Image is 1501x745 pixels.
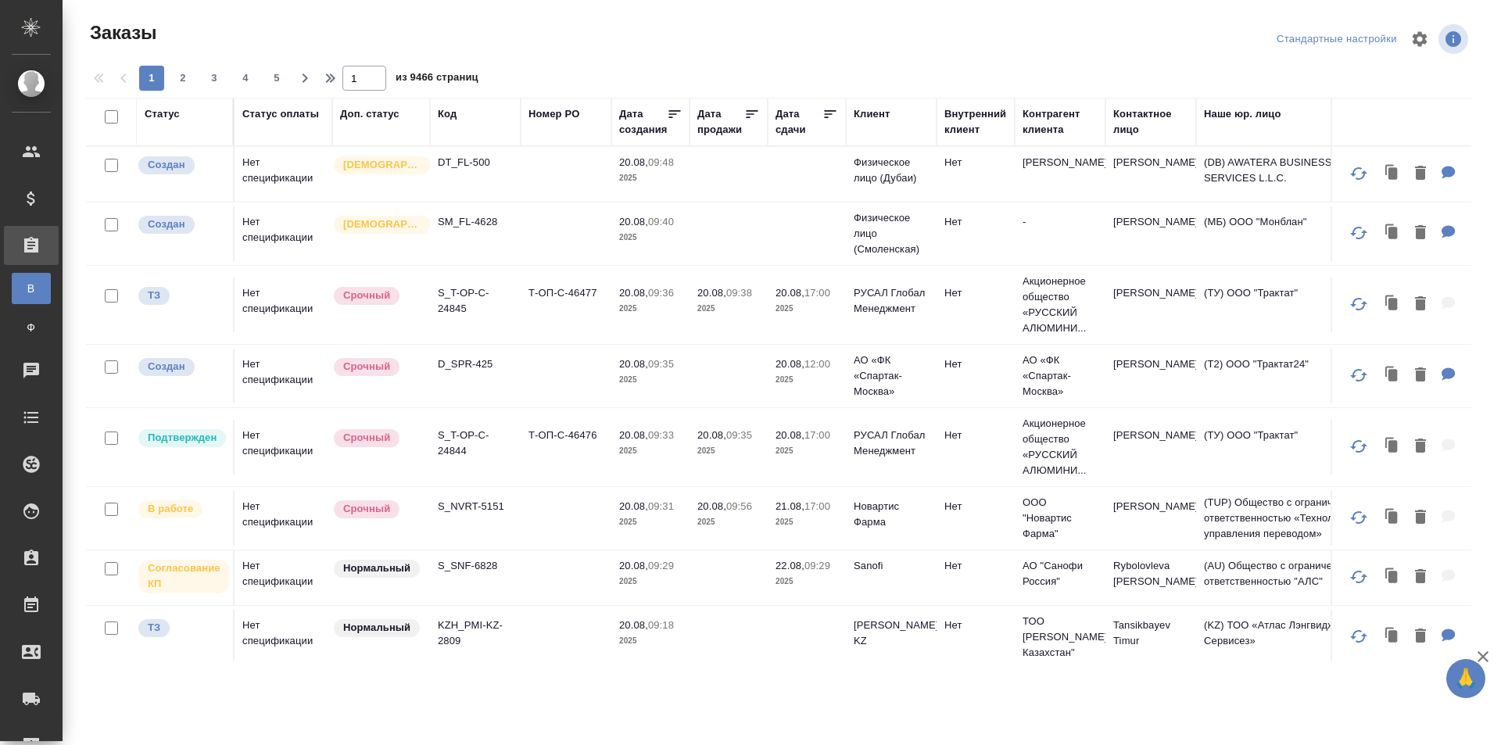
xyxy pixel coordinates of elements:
[776,429,804,441] p: 20.08,
[137,356,225,378] div: Выставляется автоматически при создании заказа
[20,320,43,335] span: Ф
[343,430,390,446] p: Срочный
[648,619,674,631] p: 09:18
[137,618,225,639] div: Выставляет КМ при отправке заказа на расчет верстке (для тикета) или для уточнения сроков на прои...
[854,106,890,122] div: Клиент
[944,499,1007,514] p: Нет
[648,560,674,571] p: 09:29
[619,514,682,530] p: 2025
[1377,561,1407,593] button: Клонировать
[619,156,648,168] p: 20.08,
[148,359,185,374] p: Создан
[1377,288,1407,321] button: Клонировать
[343,620,410,636] p: Нормальный
[648,216,674,227] p: 09:40
[233,66,258,91] button: 4
[1023,155,1098,170] p: [PERSON_NAME]
[619,560,648,571] p: 20.08,
[438,285,513,317] p: S_T-OP-C-24845
[242,106,319,122] div: Статус оплаты
[619,619,648,631] p: 20.08,
[86,20,156,45] span: Заказы
[148,501,193,517] p: В работе
[944,558,1007,574] p: Нет
[1105,349,1196,403] td: [PERSON_NAME]
[1407,288,1434,321] button: Удалить
[619,372,682,388] p: 2025
[697,301,760,317] p: 2025
[854,353,929,399] p: АО «ФК «Спартак-Москва»
[1023,353,1098,399] p: АО «ФК «Спартак-Москва»
[854,155,929,186] p: Физическое лицо (Дубаи)
[648,500,674,512] p: 09:31
[1401,20,1438,58] span: Настроить таблицу
[1105,147,1196,202] td: [PERSON_NAME]
[137,499,225,520] div: Выставляет ПМ после принятия заказа от КМа
[1023,274,1098,336] p: Акционерное общество «РУССКИЙ АЛЮМИНИ...
[438,558,513,574] p: S_SNF-6828
[235,278,332,332] td: Нет спецификации
[648,156,674,168] p: 09:48
[619,230,682,245] p: 2025
[438,214,513,230] p: SM_FL-4628
[1196,206,1384,261] td: (МБ) ООО "Монблан"
[235,550,332,605] td: Нет спецификации
[343,157,421,173] p: [DEMOGRAPHIC_DATA]
[944,214,1007,230] p: Нет
[1340,214,1377,252] button: Обновить
[854,558,929,574] p: Sanofi
[1377,217,1407,249] button: Клонировать
[804,500,830,512] p: 17:00
[438,356,513,372] p: D_SPR-425
[619,429,648,441] p: 20.08,
[697,500,726,512] p: 20.08,
[1196,349,1384,403] td: (Т2) ООО "Трактат24"
[804,287,830,299] p: 17:00
[619,443,682,459] p: 2025
[1196,487,1384,550] td: (TUP) Общество с ограниченной ответственностью «Технологии управления переводом»
[235,420,332,475] td: Нет спецификации
[235,147,332,202] td: Нет спецификации
[1407,158,1434,190] button: Удалить
[235,610,332,664] td: Нет спецификации
[202,70,227,86] span: 3
[1196,610,1384,664] td: (KZ) ТОО «Атлас Лэнгвидж Сервисез»
[944,356,1007,372] p: Нет
[726,500,752,512] p: 09:56
[944,618,1007,633] p: Нет
[1446,659,1485,698] button: 🙏
[619,358,648,370] p: 20.08,
[944,155,1007,170] p: Нет
[697,514,760,530] p: 2025
[148,620,160,636] p: ТЗ
[343,288,390,303] p: Срочный
[697,287,726,299] p: 20.08,
[619,106,667,138] div: Дата создания
[804,358,830,370] p: 12:00
[1407,621,1434,653] button: Удалить
[233,70,258,86] span: 4
[264,66,289,91] button: 5
[648,358,674,370] p: 09:35
[619,170,682,186] p: 2025
[1023,416,1098,478] p: Акционерное общество «РУССКИЙ АЛЮМИНИ...
[776,514,838,530] p: 2025
[1105,278,1196,332] td: [PERSON_NAME]
[438,618,513,649] p: KZH_PMI-KZ-2809
[1023,106,1098,138] div: Контрагент клиента
[1407,561,1434,593] button: Удалить
[854,428,929,459] p: РУСАЛ Глобал Менеджмент
[137,214,225,235] div: Выставляется автоматически при создании заказа
[1196,420,1384,475] td: (ТУ) ООО "Трактат"
[521,278,611,332] td: Т-ОП-С-46477
[264,70,289,86] span: 5
[521,420,611,475] td: Т-ОП-С-46476
[332,356,422,378] div: Выставляется автоматически, если на указанный объем услуг необходимо больше времени в стандартном...
[648,287,674,299] p: 09:36
[854,210,929,257] p: Физическое лицо (Смоленская)
[137,155,225,176] div: Выставляется автоматически при создании заказа
[438,106,457,122] div: Код
[1023,558,1098,589] p: АО "Санофи Россия"
[776,358,804,370] p: 20.08,
[619,500,648,512] p: 20.08,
